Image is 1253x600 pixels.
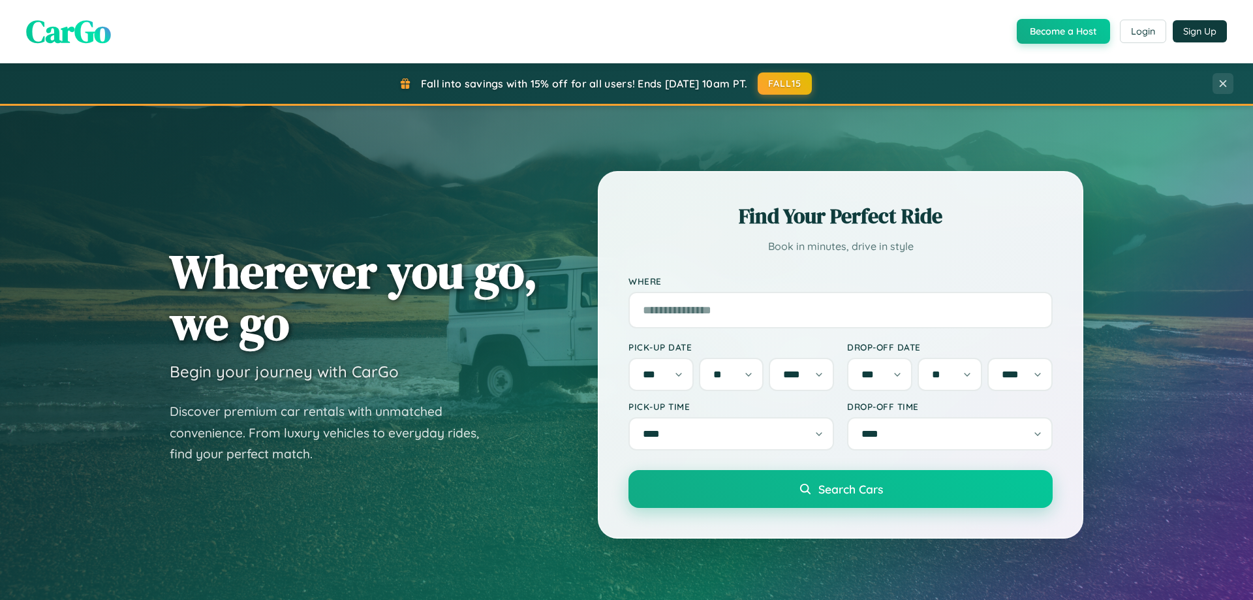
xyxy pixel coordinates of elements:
h2: Find Your Perfect Ride [628,202,1053,230]
label: Drop-off Date [847,341,1053,353]
button: Become a Host [1017,19,1110,44]
span: Fall into savings with 15% off for all users! Ends [DATE] 10am PT. [421,77,748,90]
label: Where [628,276,1053,287]
span: CarGo [26,10,111,53]
label: Pick-up Time [628,401,834,412]
button: Sign Up [1173,20,1227,42]
p: Discover premium car rentals with unmatched convenience. From luxury vehicles to everyday rides, ... [170,401,496,465]
button: Search Cars [628,470,1053,508]
label: Drop-off Time [847,401,1053,412]
p: Book in minutes, drive in style [628,237,1053,256]
button: Login [1120,20,1166,43]
label: Pick-up Date [628,341,834,353]
h1: Wherever you go, we go [170,245,538,349]
button: FALL15 [758,72,812,95]
h3: Begin your journey with CarGo [170,362,399,381]
span: Search Cars [818,482,883,496]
